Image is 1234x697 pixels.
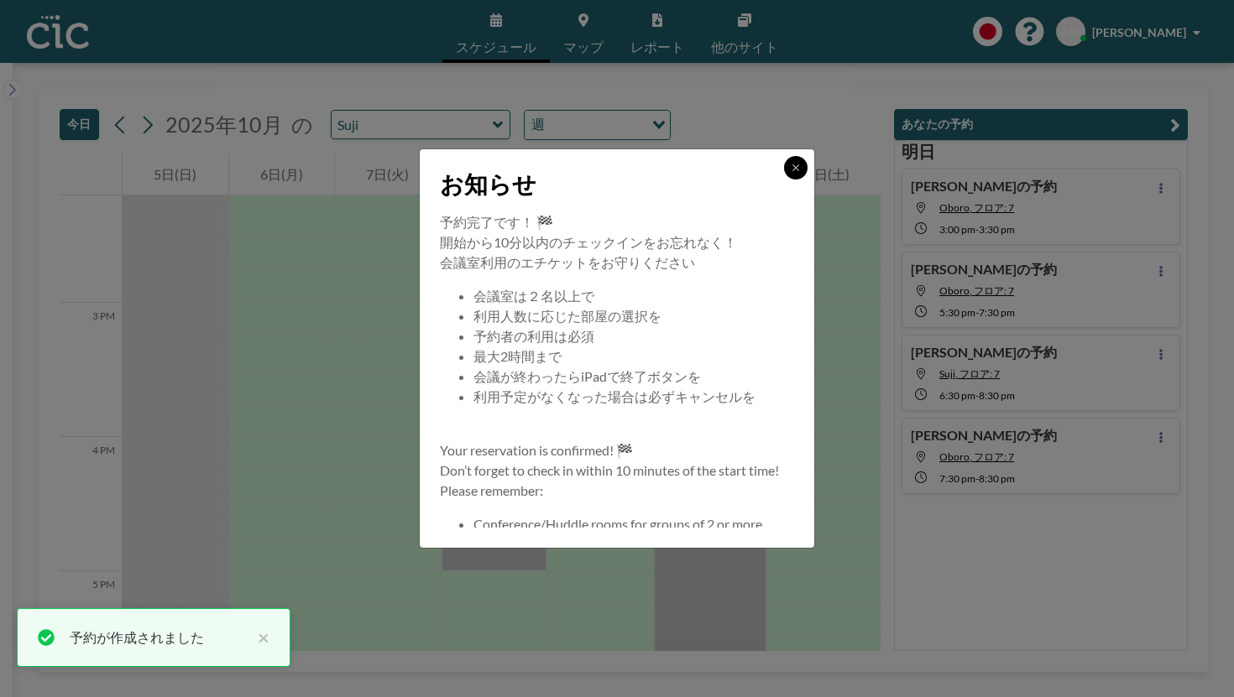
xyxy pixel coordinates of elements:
span: 会議が終わったらiPadで終了ボタンを [473,368,701,384]
span: 利用予定がなくなった場合は必ずキャンセルを [473,388,756,404]
button: close [249,627,269,648]
div: 予約が作成されました [70,627,249,648]
span: 最大2時間まで [473,348,562,364]
span: 開始から10分以内のチェックインをお忘れなく！ [440,234,737,250]
span: Conference/Huddle rooms for groups of 2 or more [473,516,762,532]
span: お知らせ [440,169,536,199]
span: Please remember: [440,482,543,498]
span: Your reservation is confirmed! 🏁 [440,442,633,458]
span: 予約者の利用は必須 [473,328,594,344]
span: 予約完了です！ 🏁 [440,214,553,230]
span: 会議室利用のエチケットをお守りください [440,254,695,270]
span: 会議室は２名以上で [473,288,594,304]
span: 利用人数に応じた部屋の選択を [473,308,661,324]
span: Don’t forget to check in within 10 minutes of the start time! [440,462,779,478]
